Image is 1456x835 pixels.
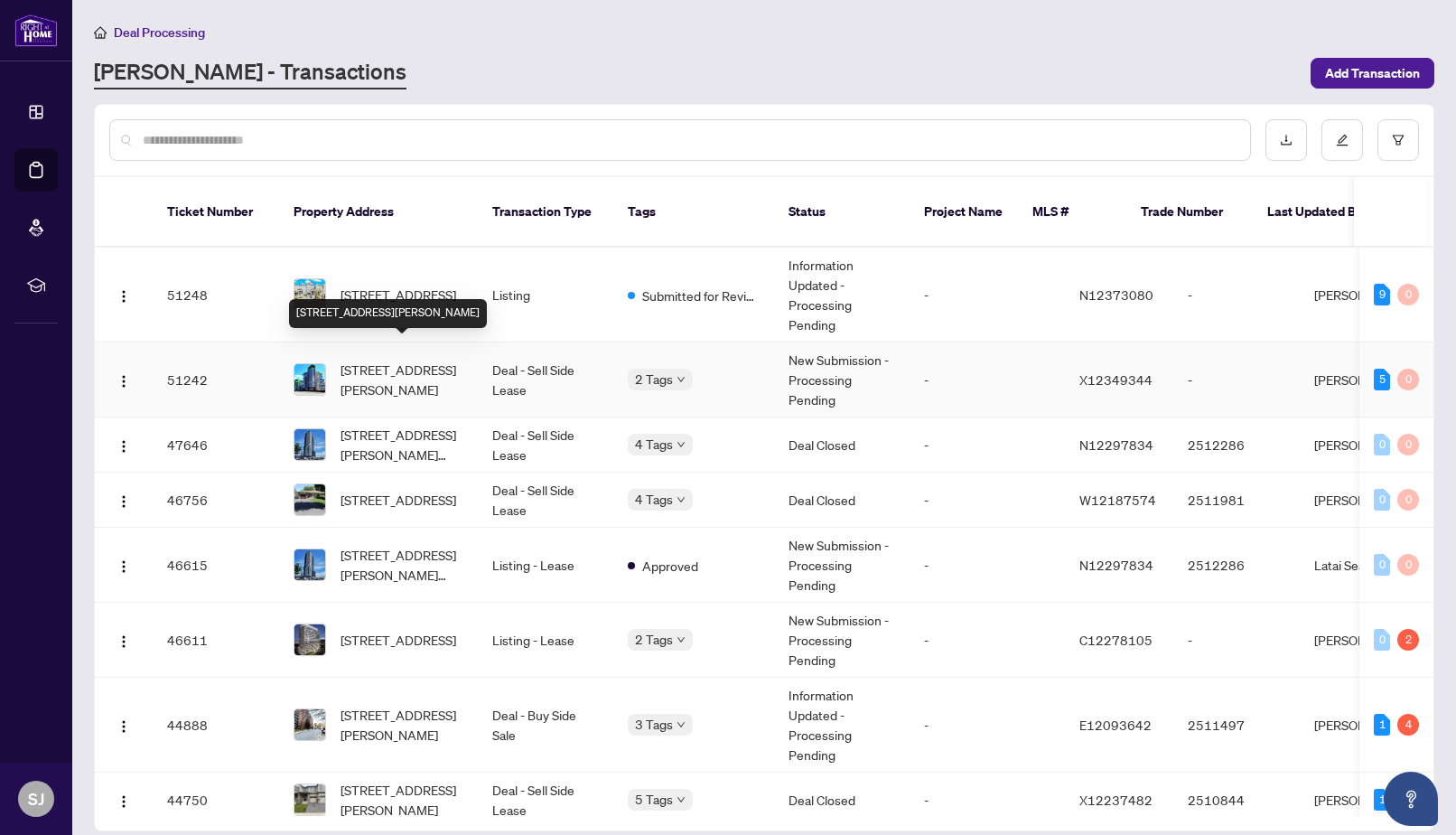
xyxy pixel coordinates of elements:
[1325,59,1420,88] span: Add Transaction
[117,494,131,509] img: Logo
[1300,417,1435,473] td: [PERSON_NAME]
[1173,417,1300,473] td: 2512286
[1173,473,1300,528] td: 2511981
[341,630,456,650] span: [STREET_ADDRESS]
[910,678,1065,773] td: -
[1253,177,1388,248] th: Last Updated By
[1079,286,1153,303] span: N12373080
[1079,557,1153,573] span: N12297834
[677,440,686,449] span: down
[774,773,910,828] td: Deal Closed
[1397,554,1419,576] div: 0
[341,425,463,464] span: [STREET_ADDRESS][PERSON_NAME][PERSON_NAME]
[1374,629,1390,651] div: 0
[1300,342,1435,417] td: [PERSON_NAME]
[1300,773,1435,828] td: [PERSON_NAME]
[117,559,131,574] img: Logo
[153,177,279,248] th: Ticket Number
[774,603,910,678] td: New Submission - Processing Pending
[677,720,686,729] span: down
[478,678,613,773] td: Deal - Buy Side Sale
[294,364,325,395] img: thumbnail-img
[109,550,138,579] button: Logo
[910,773,1065,828] td: -
[341,780,463,820] span: [STREET_ADDRESS][PERSON_NAME]
[294,484,325,515] img: thumbnail-img
[774,473,910,528] td: Deal Closed
[1374,284,1390,305] div: 9
[117,439,131,454] img: Logo
[910,248,1065,342] td: -
[1300,248,1435,342] td: [PERSON_NAME]
[910,342,1065,417] td: -
[279,177,478,248] th: Property Address
[114,24,205,41] span: Deal Processing
[1397,369,1419,390] div: 0
[910,177,1018,248] th: Project Name
[153,248,279,342] td: 51248
[341,705,463,745] span: [STREET_ADDRESS][PERSON_NAME]
[677,375,686,384] span: down
[910,528,1065,603] td: -
[14,14,58,47] img: logo
[28,786,44,812] span: SJ
[642,556,698,576] span: Approved
[153,417,279,473] td: 47646
[1079,436,1153,453] span: N12297834
[910,417,1065,473] td: -
[153,528,279,603] td: 46615
[478,773,613,828] td: Deal - Sell Side Lease
[478,177,613,248] th: Transaction Type
[341,490,456,510] span: [STREET_ADDRESS]
[341,545,463,585] span: [STREET_ADDRESS][PERSON_NAME][PERSON_NAME]
[1374,434,1390,455] div: 0
[774,528,910,603] td: New Submission - Processing Pending
[109,710,138,739] button: Logo
[1173,528,1300,603] td: 2512286
[1377,119,1419,161] button: filter
[642,286,760,305] span: Submitted for Review
[153,473,279,528] td: 46756
[294,784,325,815] img: thumbnail-img
[117,719,131,734] img: Logo
[1384,772,1438,826] button: Open asap
[478,248,613,342] td: Listing
[478,528,613,603] td: Listing - Lease
[1079,371,1153,388] span: X12349344
[635,369,673,389] span: 2 Tags
[1300,678,1435,773] td: [PERSON_NAME]
[153,678,279,773] td: 44888
[635,629,673,650] span: 2 Tags
[341,285,456,305] span: [STREET_ADDRESS]
[1374,369,1390,390] div: 5
[635,714,673,735] span: 3 Tags
[341,360,463,399] span: [STREET_ADDRESS][PERSON_NAME]
[109,485,138,514] button: Logo
[635,789,673,810] span: 5 Tags
[153,773,279,828] td: 44750
[478,473,613,528] td: Deal - Sell Side Lease
[774,342,910,417] td: New Submission - Processing Pending
[1280,134,1293,146] span: download
[1018,177,1126,248] th: MLS #
[1392,134,1405,146] span: filter
[774,177,910,248] th: Status
[1374,489,1390,511] div: 0
[1397,284,1419,305] div: 0
[109,785,138,814] button: Logo
[153,603,279,678] td: 46611
[1079,492,1156,508] span: W12187574
[1173,603,1300,678] td: -
[1300,473,1435,528] td: [PERSON_NAME]
[117,374,131,389] img: Logo
[1336,134,1349,146] span: edit
[94,26,107,39] span: home
[117,289,131,304] img: Logo
[1173,342,1300,417] td: -
[774,678,910,773] td: Information Updated - Processing Pending
[1374,714,1390,736] div: 1
[635,434,673,455] span: 4 Tags
[117,794,131,809] img: Logo
[613,177,774,248] th: Tags
[1300,603,1435,678] td: [PERSON_NAME]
